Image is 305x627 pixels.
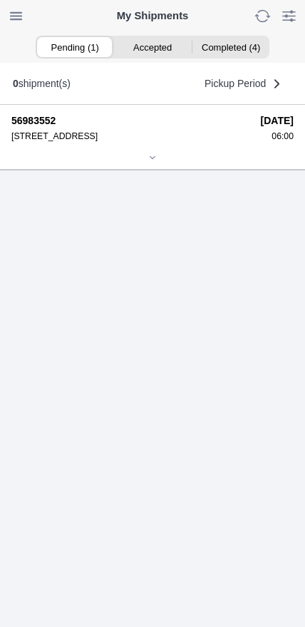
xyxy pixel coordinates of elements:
div: shipment(s) [13,78,71,89]
ion-segment-button: Completed (4) [192,37,269,57]
strong: 56983552 [11,115,251,126]
strong: [DATE] [261,115,294,126]
b: 0 [13,78,19,89]
ion-segment-button: Accepted [113,37,191,57]
div: [STREET_ADDRESS] [11,131,251,141]
span: Pickup Period [205,78,266,88]
ion-segment-button: Pending (1) [36,37,113,57]
div: 06:00 [261,131,294,141]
